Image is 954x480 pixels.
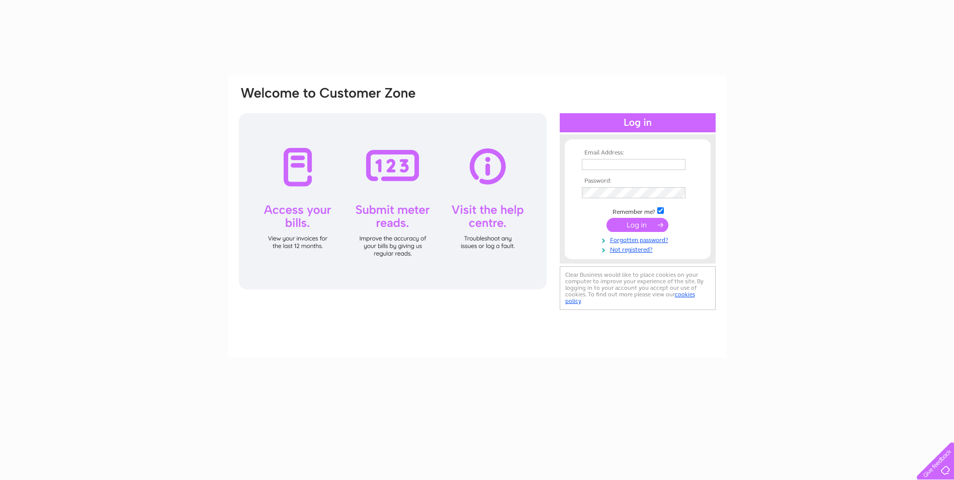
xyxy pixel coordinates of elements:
[579,178,696,185] th: Password:
[560,266,716,310] div: Clear Business would like to place cookies on your computer to improve your experience of the sit...
[579,206,696,216] td: Remember me?
[606,218,668,232] input: Submit
[582,244,696,254] a: Not registered?
[579,149,696,156] th: Email Address:
[565,291,695,304] a: cookies policy
[582,234,696,244] a: Forgotten password?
